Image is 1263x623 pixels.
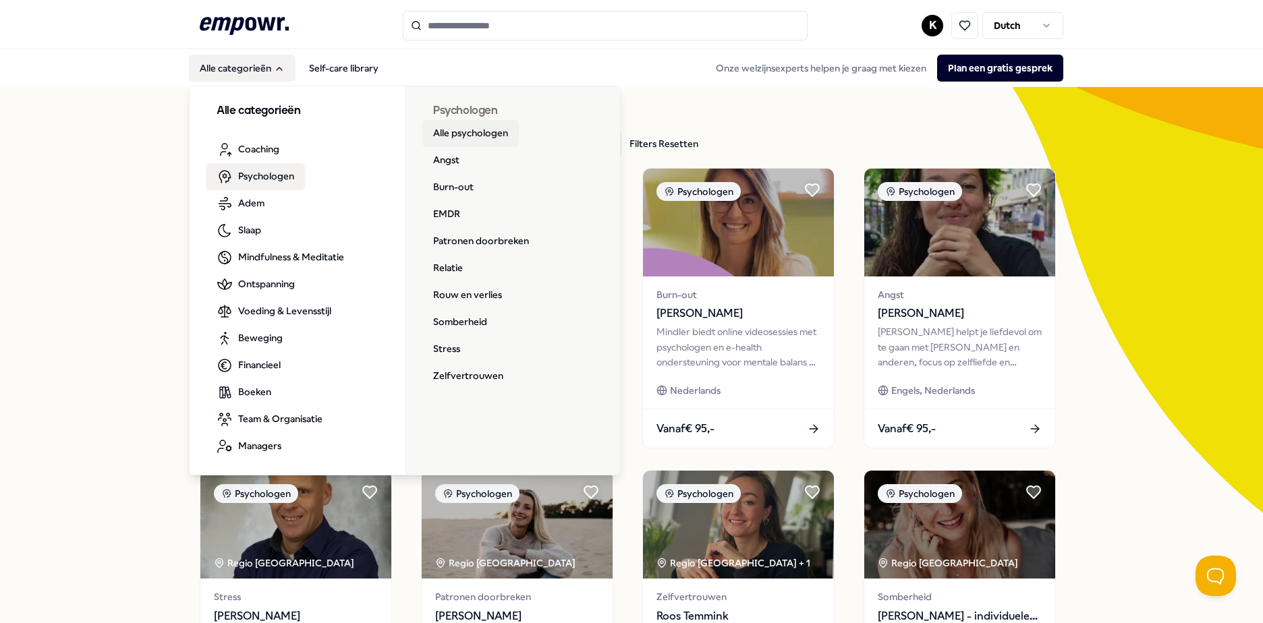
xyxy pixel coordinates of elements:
[206,136,290,163] a: Coaching
[656,182,741,201] div: Psychologen
[656,420,714,438] span: Vanaf € 95,-
[422,228,540,255] a: Patronen doorbreken
[206,271,306,298] a: Ontspanning
[238,411,322,426] span: Team & Organisatie
[656,484,741,503] div: Psychologen
[422,309,498,336] a: Somberheid
[206,217,272,244] a: Slaap
[206,406,333,433] a: Team & Organisatie
[878,589,1042,604] span: Somberheid
[238,249,344,264] span: Mindfulness & Meditatie
[422,255,474,282] a: Relatie
[878,287,1042,302] span: Angst
[1196,556,1236,596] iframe: Help Scout Beacon - Open
[878,420,936,438] span: Vanaf € 95,-
[189,55,389,82] nav: Main
[670,383,721,398] span: Nederlands
[656,287,820,302] span: Burn-out
[422,363,514,390] a: Zelfvertrouwen
[656,589,820,604] span: Zelfvertrouwen
[864,168,1056,448] a: package imagePsychologenAngst[PERSON_NAME][PERSON_NAME] helpt je liefdevol om te gaan met [PERSON...
[643,169,834,276] img: package image
[206,352,291,379] a: Financieel
[238,357,281,372] span: Financieel
[878,484,962,503] div: Psychologen
[238,438,281,453] span: Managers
[629,136,698,151] div: Filters Resetten
[422,336,471,363] a: Stress
[206,244,355,271] a: Mindfulness & Meditatie
[206,163,305,190] a: Psychologen
[206,190,275,217] a: Adem
[656,324,820,369] div: Mindler biedt online videosessies met psychologen en e-health ondersteuning voor mentale balans e...
[238,384,271,399] span: Boeken
[206,379,282,406] a: Boeken
[878,305,1042,322] span: [PERSON_NAME]
[189,55,296,82] button: Alle categorieën
[238,196,264,210] span: Adem
[643,471,834,578] img: package image
[435,484,520,503] div: Psychologen
[422,120,519,147] a: Alle psychologen
[922,15,943,36] button: K
[214,589,378,604] span: Stress
[238,303,331,318] span: Voeding & Levensstijl
[864,169,1055,276] img: package image
[238,330,283,345] span: Beweging
[656,556,810,570] div: Regio [GEOGRAPHIC_DATA] + 1
[422,282,513,309] a: Rouw en verlies
[864,471,1055,578] img: package image
[937,55,1063,82] button: Plan een gratis gesprek
[656,305,820,322] span: [PERSON_NAME]
[422,201,471,228] a: EMDR
[298,55,389,82] a: Self-care library
[891,383,975,398] span: Engels, Nederlands
[200,471,391,578] img: package image
[214,484,298,503] div: Psychologen
[642,168,835,448] a: package imagePsychologenBurn-out[PERSON_NAME]Mindler biedt online videosessies met psychologen en...
[705,55,1063,82] div: Onze welzijnsexperts helpen je graag met kiezen
[878,556,1020,570] div: Regio [GEOGRAPHIC_DATA]
[238,169,294,183] span: Psychologen
[422,147,470,174] a: Angst
[206,433,292,460] a: Managers
[238,222,261,237] span: Slaap
[206,325,293,352] a: Beweging
[878,324,1042,369] div: [PERSON_NAME] helpt je liefdevol om te gaan met [PERSON_NAME] en anderen, focus op zelfliefde en ...
[422,471,613,578] img: package image
[238,142,279,156] span: Coaching
[217,102,378,120] h3: Alle categorieën
[422,174,484,201] a: Burn-out
[206,298,342,325] a: Voeding & Levensstijl
[190,86,621,476] div: Alle categorieën
[435,556,578,570] div: Regio [GEOGRAPHIC_DATA]
[433,102,594,120] h3: Psychologen
[403,11,808,40] input: Search for products, categories or subcategories
[214,556,356,570] div: Regio [GEOGRAPHIC_DATA]
[435,589,599,604] span: Patronen doorbreken
[878,182,962,201] div: Psychologen
[238,276,295,291] span: Ontspanning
